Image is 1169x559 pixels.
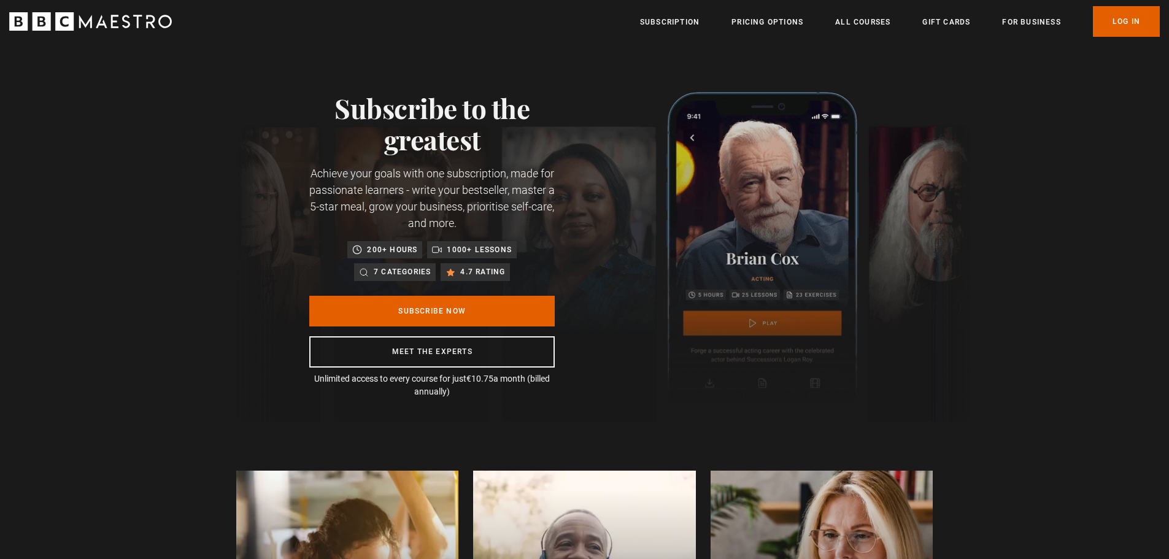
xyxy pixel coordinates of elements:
[447,244,512,256] p: 1000+ lessons
[309,372,555,398] p: Unlimited access to every course for just a month (billed annually)
[309,165,555,231] p: Achieve your goals with one subscription, made for passionate learners - write your bestseller, m...
[922,16,970,28] a: Gift Cards
[9,12,172,31] svg: BBC Maestro
[835,16,890,28] a: All Courses
[640,6,1160,37] nav: Primary
[640,16,700,28] a: Subscription
[1093,6,1160,37] a: Log In
[309,336,555,368] a: Meet the experts
[460,266,505,278] p: 4.7 rating
[1002,16,1060,28] a: For business
[731,16,803,28] a: Pricing Options
[367,244,417,256] p: 200+ hours
[466,374,493,384] span: €10.75
[374,266,431,278] p: 7 categories
[309,296,555,326] a: Subscribe Now
[309,92,555,155] h1: Subscribe to the greatest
